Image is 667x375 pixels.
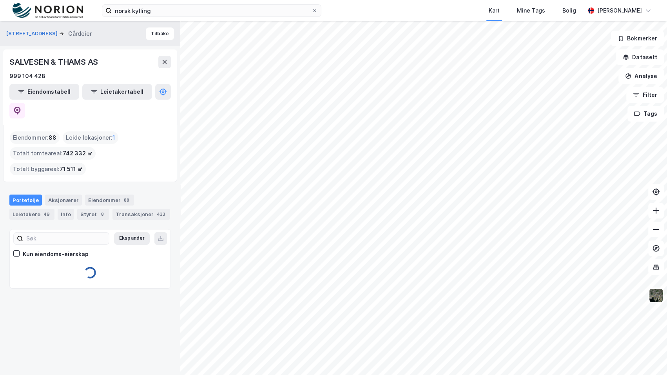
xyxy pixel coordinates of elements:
[84,266,96,279] img: spinner.a6d8c91a73a9ac5275cf975e30b51cfb.svg
[112,133,115,142] span: 1
[85,195,134,206] div: Eiendommer
[9,209,54,220] div: Leietakere
[42,210,51,218] div: 49
[597,6,642,15] div: [PERSON_NAME]
[517,6,545,15] div: Mine Tags
[627,106,664,122] button: Tags
[77,209,109,220] div: Styret
[10,131,60,144] div: Eiendommer :
[63,149,92,158] span: 742 332 ㎡
[10,163,86,175] div: Totalt byggareal :
[122,196,131,204] div: 88
[6,30,59,38] button: [STREET_ADDRESS]
[562,6,576,15] div: Bolig
[23,249,89,259] div: Kun eiendoms-eierskap
[23,233,109,244] input: Søk
[626,87,664,103] button: Filter
[112,209,170,220] div: Transaksjoner
[155,210,167,218] div: 433
[9,71,45,81] div: 999 104 428
[45,195,82,206] div: Aksjonærer
[58,209,74,220] div: Info
[489,6,500,15] div: Kart
[98,210,106,218] div: 8
[9,195,42,206] div: Portefølje
[9,84,79,100] button: Eiendomstabell
[649,288,663,303] img: 9k=
[146,27,174,40] button: Tilbake
[63,131,118,144] div: Leide lokasjoner :
[112,5,312,16] input: Søk på adresse, matrikkel, gårdeiere, leietakere eller personer
[68,29,92,38] div: Gårdeier
[618,68,664,84] button: Analyse
[49,133,56,142] span: 88
[60,164,83,174] span: 71 511 ㎡
[114,232,150,245] button: Ekspander
[616,49,664,65] button: Datasett
[611,31,664,46] button: Bokmerker
[9,56,100,68] div: SALVESEN & THAMS AS
[10,147,96,160] div: Totalt tomteareal :
[628,337,667,375] div: Kontrollprogram for chat
[628,337,667,375] iframe: Chat Widget
[82,84,152,100] button: Leietakertabell
[13,3,83,19] img: norion-logo.80e7a08dc31c2e691866.png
